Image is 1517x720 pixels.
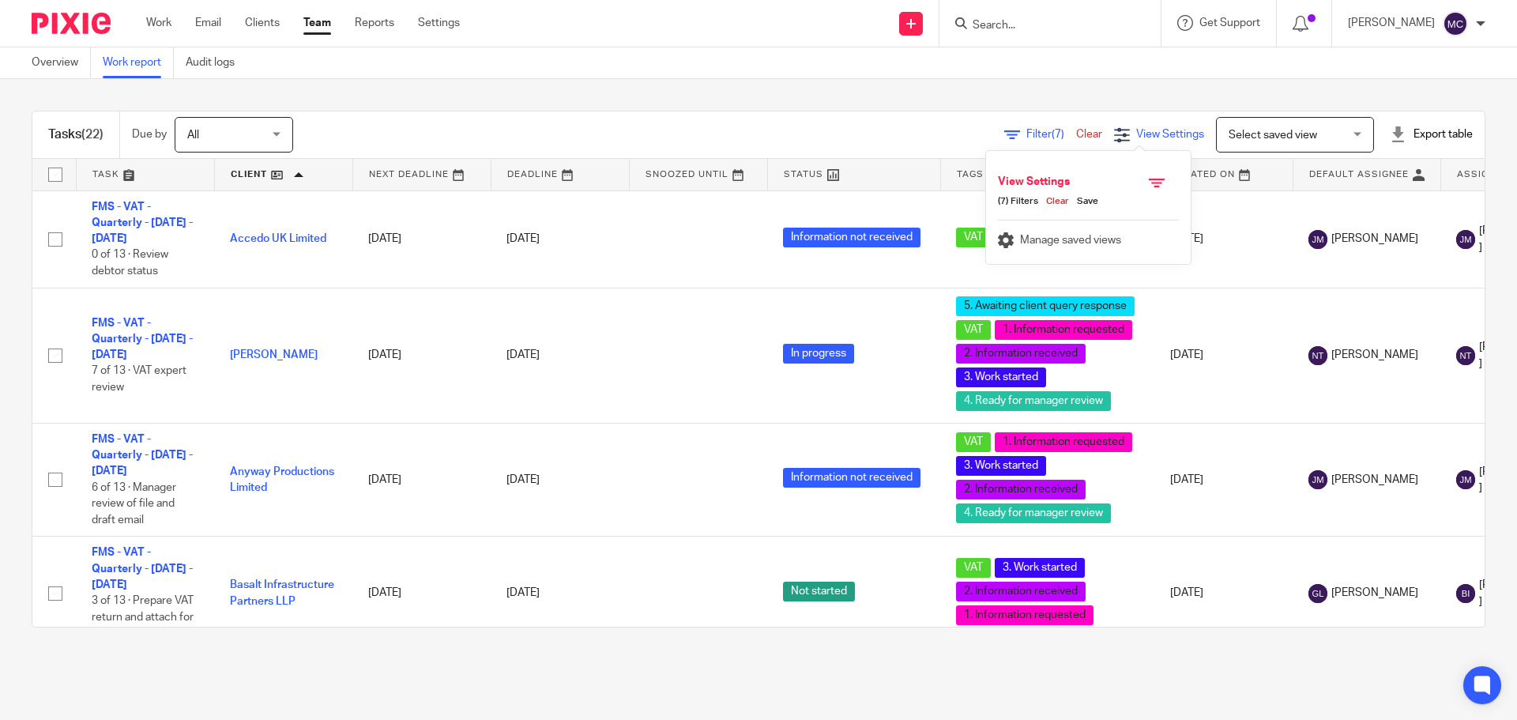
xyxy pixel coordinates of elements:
[352,537,491,650] td: [DATE]
[230,349,318,360] a: [PERSON_NAME]
[1199,17,1260,28] span: Get Support
[956,296,1135,316] span: 5. Awaiting client query response
[81,128,104,141] span: (22)
[1308,346,1327,365] img: svg%3E
[995,558,1085,578] span: 3. Work started
[186,47,247,78] a: Audit logs
[956,558,991,578] span: VAT
[1136,129,1204,140] span: View Settings
[1154,423,1293,537] td: [DATE]
[1308,470,1327,489] img: svg%3E
[103,47,174,78] a: Work report
[132,126,167,142] p: Due by
[230,233,326,244] a: Accedo UK Limited
[352,190,491,288] td: [DATE]
[303,15,331,31] a: Team
[92,202,193,245] a: FMS - VAT - Quarterly - [DATE] - [DATE]
[245,15,280,31] a: Clients
[1229,130,1317,141] span: Select saved view
[32,13,111,34] img: Pixie
[352,288,491,423] td: [DATE]
[1038,195,1069,208] a: Clear
[998,175,1110,195] h4: View Settings
[1456,584,1475,603] img: svg%3E
[995,432,1132,452] span: 1. Information requested
[146,15,171,31] a: Work
[1076,129,1102,140] a: Clear
[418,15,460,31] a: Settings
[187,130,199,141] span: All
[956,480,1086,499] span: 2. Information received
[506,585,613,601] div: [DATE]
[783,582,855,601] span: Not started
[1331,472,1418,488] span: [PERSON_NAME]
[956,456,1046,476] span: 3. Work started
[195,15,221,31] a: Email
[1331,231,1418,247] span: [PERSON_NAME]
[1331,347,1418,363] span: [PERSON_NAME]
[92,434,193,477] a: FMS - VAT - Quarterly - [DATE] - [DATE]
[92,595,194,639] span: 3 of 13 · Prepare VAT return and attach for review
[506,347,613,363] div: [DATE]
[230,466,334,493] a: Anyway Productions Limited
[92,482,176,526] span: 6 of 13 · Manager review of file and draft email
[506,472,613,488] div: [DATE]
[1154,288,1293,423] td: [DATE]
[1052,129,1064,140] span: (7)
[956,582,1086,601] span: 2. Information received
[783,468,920,488] span: Information not received
[998,195,1038,208] span: (7) Filters
[355,15,394,31] a: Reports
[92,318,193,361] a: FMS - VAT - Quarterly - [DATE] - [DATE]
[1026,129,1076,140] span: Filter
[1456,470,1475,489] img: svg%3E
[1456,230,1475,249] img: svg%3E
[956,368,1046,387] span: 3. Work started
[956,605,1094,625] span: 1. Information requested
[783,344,854,364] span: In progress
[1390,126,1473,142] div: Export table
[956,344,1086,364] span: 2. Information received
[956,391,1111,411] span: 4. Ready for manager review
[32,47,91,78] a: Overview
[783,228,920,247] span: Information not received
[92,366,186,394] span: 7 of 13 · VAT expert review
[230,579,334,606] a: Basalt Infrastructure Partners LLP
[995,320,1132,340] span: 1. Information requested
[352,423,491,537] td: [DATE]
[1443,11,1468,36] img: svg%3E
[1069,195,1098,208] a: Save
[92,250,168,277] span: 0 of 13 · Review debtor status
[1154,537,1293,650] td: [DATE]
[971,19,1113,33] input: Search
[956,228,991,247] span: VAT
[92,547,193,590] a: FMS - VAT - Quarterly - [DATE] - [DATE]
[1020,235,1121,246] span: Manage saved views
[1308,230,1327,249] img: svg%3E
[48,126,104,143] h1: Tasks
[1308,584,1327,603] img: svg%3E
[957,170,984,179] span: Tags
[1348,15,1435,31] p: [PERSON_NAME]
[1154,190,1293,288] td: [DATE]
[956,432,991,452] span: VAT
[956,320,991,340] span: VAT
[1331,585,1418,601] span: [PERSON_NAME]
[1456,346,1475,365] img: svg%3E
[956,503,1111,523] span: 4. Ready for manager review
[506,231,613,247] div: [DATE]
